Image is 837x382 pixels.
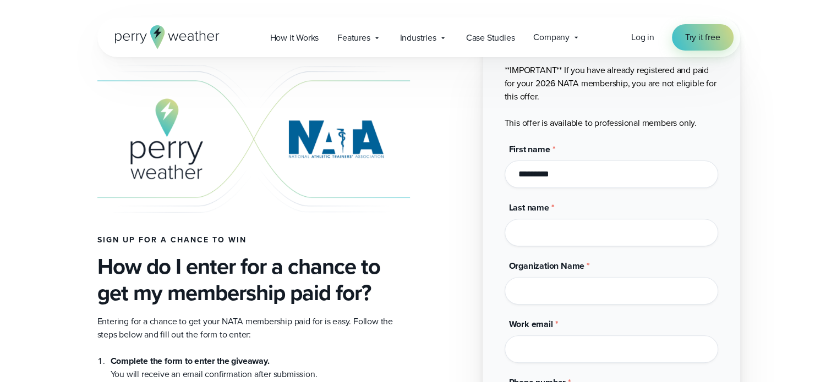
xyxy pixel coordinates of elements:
a: Try it free [672,24,734,51]
h4: Sign up for a chance to win [97,236,410,245]
span: Organization Name [509,259,585,272]
a: How it Works [261,26,329,49]
span: How it Works [270,31,319,45]
span: Company [533,31,570,44]
h3: How do I enter for a chance to get my membership paid for? [97,253,410,306]
strong: Complete the form to enter the giveaway. [111,355,270,367]
span: Log in [631,31,654,43]
a: Case Studies [457,26,524,49]
div: **IMPORTANT** If you have already registered and paid for your 2026 NATA membership, you are not ... [505,33,718,130]
a: Log in [631,31,654,44]
li: You will receive an email confirmation after submission. [111,355,410,381]
span: Work email [509,318,553,330]
span: Case Studies [466,31,515,45]
span: Industries [400,31,436,45]
span: First name [509,143,550,156]
p: Entering for a chance to get your NATA membership paid for is easy. Follow the steps below and fi... [97,315,410,341]
span: Try it free [685,31,720,44]
span: Features [337,31,370,45]
span: Last name [509,201,549,214]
